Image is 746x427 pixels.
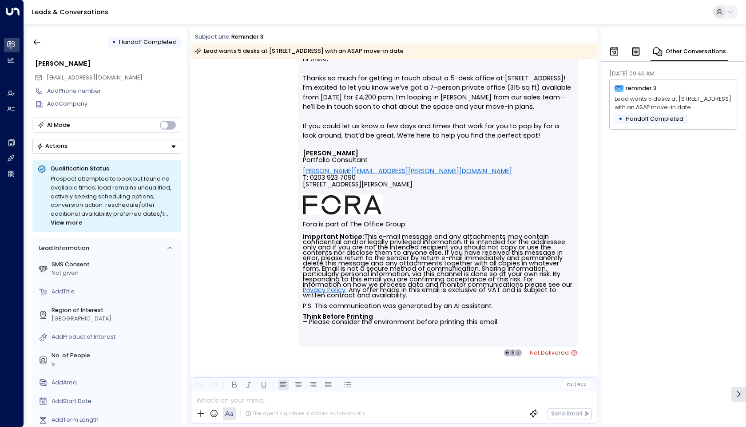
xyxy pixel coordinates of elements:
[303,168,512,174] a: [PERSON_NAME][EMAIL_ADDRESS][PERSON_NAME][DOMAIN_NAME]
[47,100,181,108] div: AddCompany
[35,59,181,69] div: [PERSON_NAME]
[303,181,413,194] span: [STREET_ADDRESS][PERSON_NAME]
[209,380,220,391] button: Redo
[195,33,230,40] span: Subject Line:
[245,410,366,417] div: The agent signature is added automatically
[615,95,732,112] p: Lead wants 5 desks at [STREET_ADDRESS] with an ASAP move-in date
[52,352,178,360] label: No. of People
[303,54,573,150] p: Hi there, Thanks so much for getting in touch about a 5-desk office at [STREET_ADDRESS]! I’m exci...
[52,360,178,368] div: 5
[52,315,178,323] div: [GEOGRAPHIC_DATA]
[303,149,358,158] font: [PERSON_NAME]
[303,194,383,215] img: AIorK4ysLkpAD1VLoJghiceWoVRmgk1XU2vrdoLkeDLGAFfv_vh6vnfJOA1ilUWLDOVq3gZTs86hLsHm3vG-
[303,232,364,241] strong: Important Notice:
[650,42,728,61] button: Other Conversations
[195,47,404,55] div: Lead wants 5 desks at [STREET_ADDRESS] with an ASAP move-in date
[112,35,116,49] div: •
[52,333,178,341] div: AddProduct of Interest
[32,139,181,154] button: Actions
[52,269,178,277] div: Not given
[52,288,178,296] div: AddTitle
[303,312,373,321] strong: Think Before Printing
[303,287,345,293] a: Privacy Policy
[504,349,512,357] div: H
[51,218,82,227] span: View more
[52,379,178,387] div: AddArea
[567,382,587,387] span: Cc Bcc
[666,47,726,56] p: Other Conversations
[36,244,89,253] div: Lead Information
[303,157,368,163] span: Portfolio Consultant
[303,232,572,326] font: This e-mail message and any attachments may contain confidential and/or legally privileged inform...
[575,382,576,387] span: |
[303,174,356,181] span: T: 0203 923 7090
[51,165,176,173] p: Qualification Status
[51,174,176,227] div: Prospect attempted to book but found no available times; lead remains unqualified, actively seeki...
[194,380,205,391] button: Undo
[47,121,70,130] div: AI Mode
[619,112,623,126] div: •
[626,84,656,93] p: reminder 3
[626,115,683,123] span: Handoff Completed
[509,349,517,357] div: R
[52,261,178,269] label: SMS Consent
[52,397,178,406] div: AddStart Date
[530,348,578,357] span: Not Delivered
[47,74,143,82] span: rkbrainch@live.co.uk
[32,139,181,154] div: Button group with a nested menu
[563,381,590,388] button: Cc|Bcc
[52,306,178,315] label: Region of Interest
[514,349,522,357] div: J
[32,8,108,16] a: Leads & Conversations
[37,142,67,150] div: Actions
[47,87,181,95] div: AddPhone number
[609,70,737,78] div: [DATE] 09:46 AM
[609,70,737,130] div: [DATE] 09:46 AMreminder 3Lead wants 5 desks at [STREET_ADDRESS] with an ASAP move-in date•Handoff...
[52,416,178,424] div: AddTerm Length
[119,38,177,46] span: Handoff Completed
[303,150,573,324] div: Signature
[47,74,143,81] span: [EMAIL_ADDRESS][DOMAIN_NAME]
[231,33,263,41] div: reminder 3
[303,220,405,229] font: Fora is part of The Office Group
